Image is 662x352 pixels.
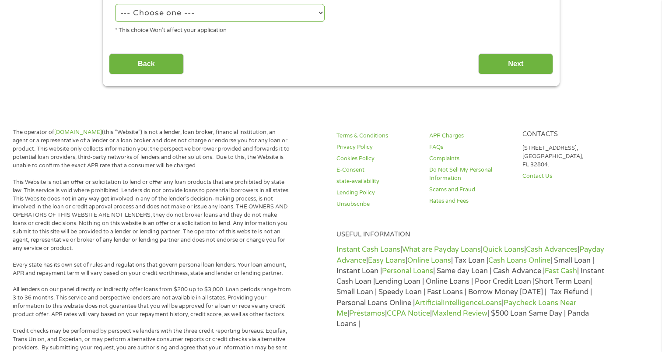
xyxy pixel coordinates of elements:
[482,299,502,307] a: Loans
[349,309,385,318] a: Préstamos
[13,128,292,169] p: The operator of (this “Website”) is not a lender, loan broker, financial institution, an agent or...
[54,129,102,136] a: [DOMAIN_NAME]
[387,309,430,318] a: CCPA Notice
[429,197,511,205] a: Rates and Fees
[336,143,419,151] a: Privacy Policy
[429,132,511,140] a: APR Charges
[336,155,419,163] a: Cookies Policy
[488,256,550,265] a: Cash Loans Online
[402,245,481,254] a: What are Payday Loans
[432,309,487,318] a: Maxlend Review
[336,245,400,254] a: Instant Cash Loans
[429,155,511,163] a: Complaints
[336,132,419,140] a: Terms & Conditions
[522,172,605,180] a: Contact Us
[526,245,578,254] a: Cash Advances
[415,299,443,307] a: Artificial
[336,244,605,329] p: | | | | | | | Tax Loan | | Small Loan | Instant Loan | | Same day Loan | Cash Advance | | Instant...
[109,53,184,75] input: Back
[336,200,419,208] a: Unsubscribe
[483,245,524,254] a: Quick Loans
[13,285,292,319] p: All lenders on our panel directly or indirectly offer loans from $200 up to $3,000. Loan periods ...
[522,130,605,139] h4: Contacts
[429,186,511,194] a: Scams and Fraud
[429,143,511,151] a: FAQs
[13,261,292,278] p: Every state has its own set of rules and regulations that govern personal loan lenders. Your loan...
[407,256,451,265] a: Online Loans
[429,166,511,183] a: Do Not Sell My Personal Information
[336,177,419,186] a: state-availability
[336,299,576,318] a: Paycheck Loans Near Me
[443,299,482,307] a: Intelligence
[13,178,292,253] p: This Website is not an offer or solicitation to lend or offer any loan products that are prohibit...
[115,23,325,35] div: * This choice Won’t affect your application
[382,267,433,275] a: Personal Loans
[336,231,605,239] h4: Useful Information
[522,144,605,169] p: [STREET_ADDRESS], [GEOGRAPHIC_DATA], FL 32804.
[478,53,553,75] input: Next
[368,256,406,265] a: Easy Loans
[545,267,577,275] a: Fast Cash
[336,166,419,174] a: E-Consent
[336,189,419,197] a: Lending Policy
[336,245,604,264] a: Payday Advance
